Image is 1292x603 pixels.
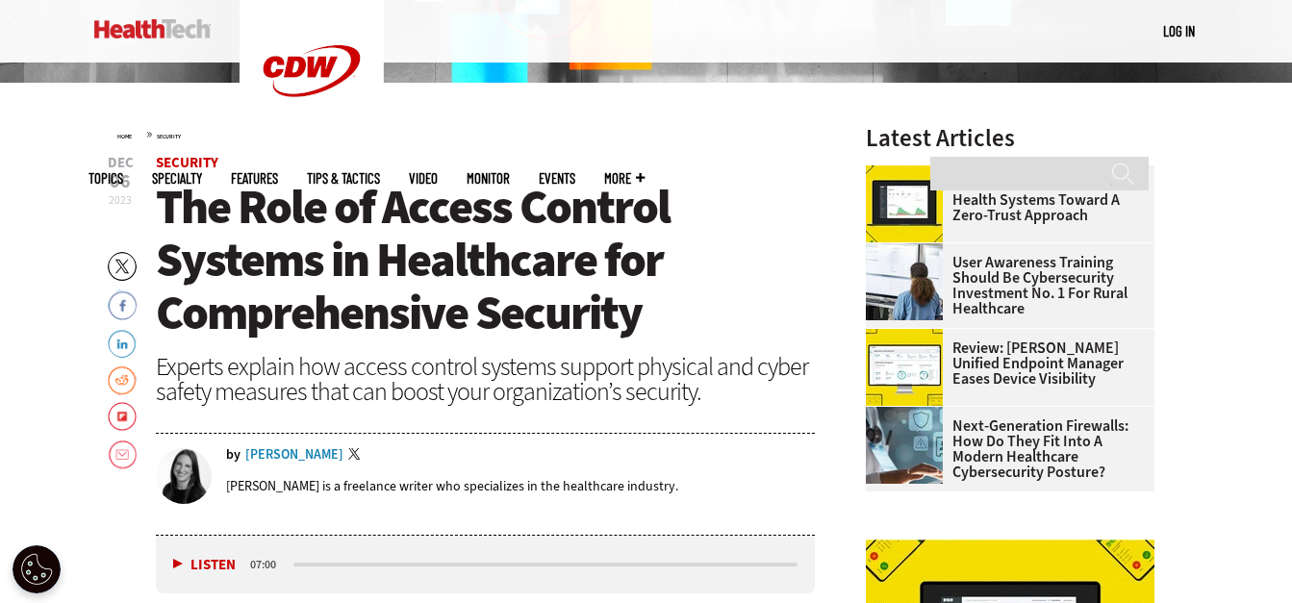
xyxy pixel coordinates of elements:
[866,165,943,242] img: Cisco Duo
[152,171,202,186] span: Specialty
[1163,21,1195,41] div: User menu
[866,243,952,259] a: Doctors reviewing information boards
[156,175,670,344] span: The Role of Access Control Systems in Healthcare for Comprehensive Security
[94,19,211,38] img: Home
[539,171,575,186] a: Events
[13,545,61,593] button: Open Preferences
[409,171,438,186] a: Video
[866,177,1143,223] a: Review: Cisco Duo Guides Health Systems Toward a Zero-Trust Approach
[226,477,678,495] p: [PERSON_NAME] is a freelance writer who specializes in the healthcare industry.
[173,558,236,572] button: Listen
[866,243,943,320] img: Doctors reviewing information boards
[156,354,816,404] div: Experts explain how access control systems support physical and cyber safety measures that can bo...
[866,165,952,181] a: Cisco Duo
[13,545,61,593] div: Cookie Settings
[89,171,123,186] span: Topics
[866,329,952,344] a: Ivanti Unified Endpoint Manager
[156,448,212,504] img: Erin Laviola
[467,171,510,186] a: MonITor
[866,329,943,406] img: Ivanti Unified Endpoint Manager
[866,407,943,484] img: Doctor using secure tablet
[247,556,291,573] div: duration
[226,448,241,462] span: by
[307,171,380,186] a: Tips & Tactics
[866,126,1154,150] h3: Latest Articles
[1163,22,1195,39] a: Log in
[866,418,1143,480] a: Next-Generation Firewalls: How Do They Fit into a Modern Healthcare Cybersecurity Posture?
[231,171,278,186] a: Features
[866,255,1143,316] a: User Awareness Training Should Be Cybersecurity Investment No. 1 for Rural Healthcare
[156,536,816,593] div: media player
[604,171,645,186] span: More
[866,340,1143,387] a: Review: [PERSON_NAME] Unified Endpoint Manager Eases Device Visibility
[866,407,952,422] a: Doctor using secure tablet
[240,127,384,147] a: CDW
[245,448,343,462] a: [PERSON_NAME]
[348,448,366,464] a: Twitter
